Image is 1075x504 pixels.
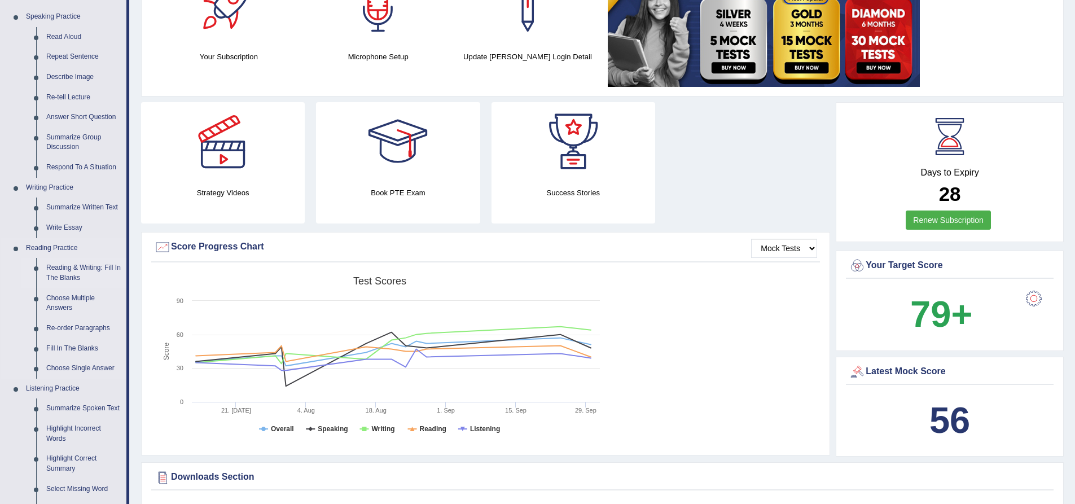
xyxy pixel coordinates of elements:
[41,318,126,339] a: Re-order Paragraphs
[271,425,294,433] tspan: Overall
[371,425,394,433] tspan: Writing
[297,407,315,414] tspan: 4. Aug
[180,398,183,405] text: 0
[41,157,126,178] a: Respond To A Situation
[459,51,597,63] h4: Update [PERSON_NAME] Login Detail
[41,67,126,87] a: Describe Image
[575,407,596,414] tspan: 29. Sep
[849,257,1051,274] div: Your Target Score
[420,425,446,433] tspan: Reading
[41,107,126,128] a: Answer Short Question
[177,331,183,338] text: 60
[41,419,126,449] a: Highlight Incorrect Words
[41,87,126,108] a: Re-tell Lecture
[41,288,126,318] a: Choose Multiple Answers
[163,343,170,361] tspan: Score
[437,407,455,414] tspan: 1. Sep
[41,47,126,67] a: Repeat Sentence
[318,425,348,433] tspan: Speaking
[41,449,126,479] a: Highlight Correct Summary
[221,407,251,414] tspan: 21. [DATE]
[41,339,126,359] a: Fill In The Blanks
[177,297,183,304] text: 90
[154,469,1051,486] div: Downloads Section
[21,7,126,27] a: Speaking Practice
[41,218,126,238] a: Write Essay
[21,238,126,258] a: Reading Practice
[21,178,126,198] a: Writing Practice
[41,27,126,47] a: Read Aloud
[141,187,305,199] h4: Strategy Videos
[41,128,126,157] a: Summarize Group Discussion
[849,168,1051,178] h4: Days to Expiry
[41,258,126,288] a: Reading & Writing: Fill In The Blanks
[470,425,500,433] tspan: Listening
[41,479,126,499] a: Select Missing Word
[849,363,1051,380] div: Latest Mock Score
[929,400,970,441] b: 56
[505,407,526,414] tspan: 15. Sep
[353,275,406,287] tspan: Test scores
[906,211,991,230] a: Renew Subscription
[939,183,961,205] b: 28
[910,293,972,335] b: 79+
[309,51,447,63] h4: Microphone Setup
[316,187,480,199] h4: Book PTE Exam
[41,198,126,218] a: Summarize Written Text
[160,51,298,63] h4: Your Subscription
[177,365,183,371] text: 30
[492,187,655,199] h4: Success Stories
[41,358,126,379] a: Choose Single Answer
[21,379,126,399] a: Listening Practice
[366,407,387,414] tspan: 18. Aug
[154,239,817,256] div: Score Progress Chart
[41,398,126,419] a: Summarize Spoken Text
